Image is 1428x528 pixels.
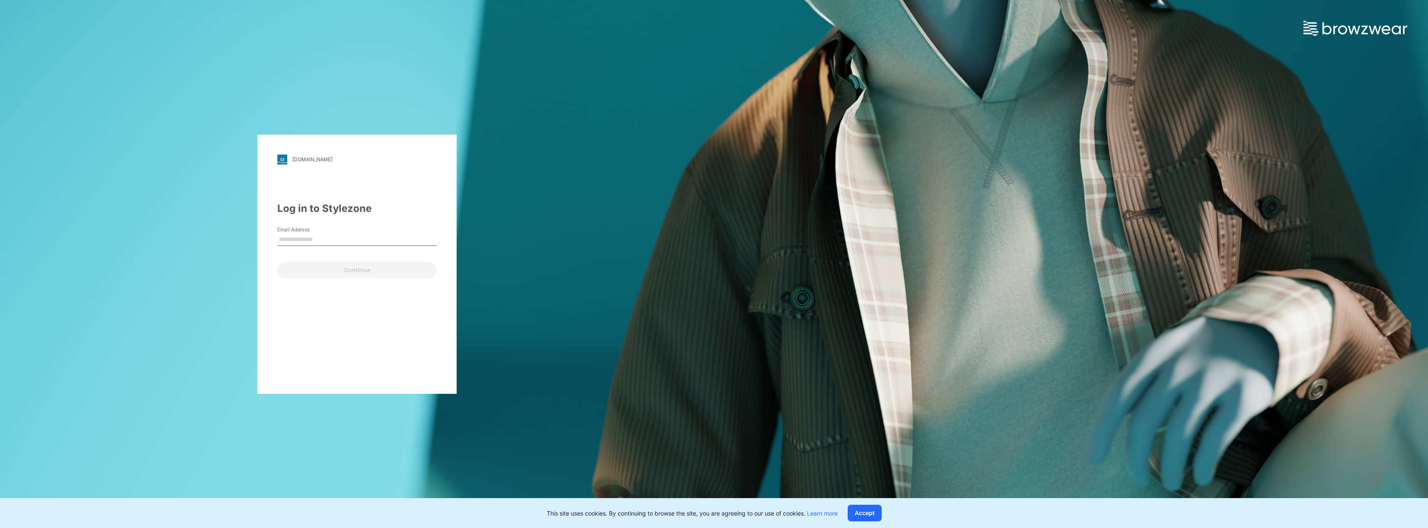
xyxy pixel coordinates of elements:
[277,155,287,165] img: stylezone-logo.562084cfcfab977791bfbf7441f1a819.svg
[807,510,838,517] a: Learn more
[848,505,882,521] button: Accept
[277,201,437,216] div: Log in to Stylezone
[277,155,437,165] a: [DOMAIN_NAME]
[277,226,335,233] label: Email Address
[547,509,838,518] p: This site uses cookies. By continuing to browse the site, you are agreeing to our use of cookies.
[292,156,333,162] div: [DOMAIN_NAME]
[1303,21,1407,36] img: browzwear-logo.e42bd6dac1945053ebaf764b6aa21510.svg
